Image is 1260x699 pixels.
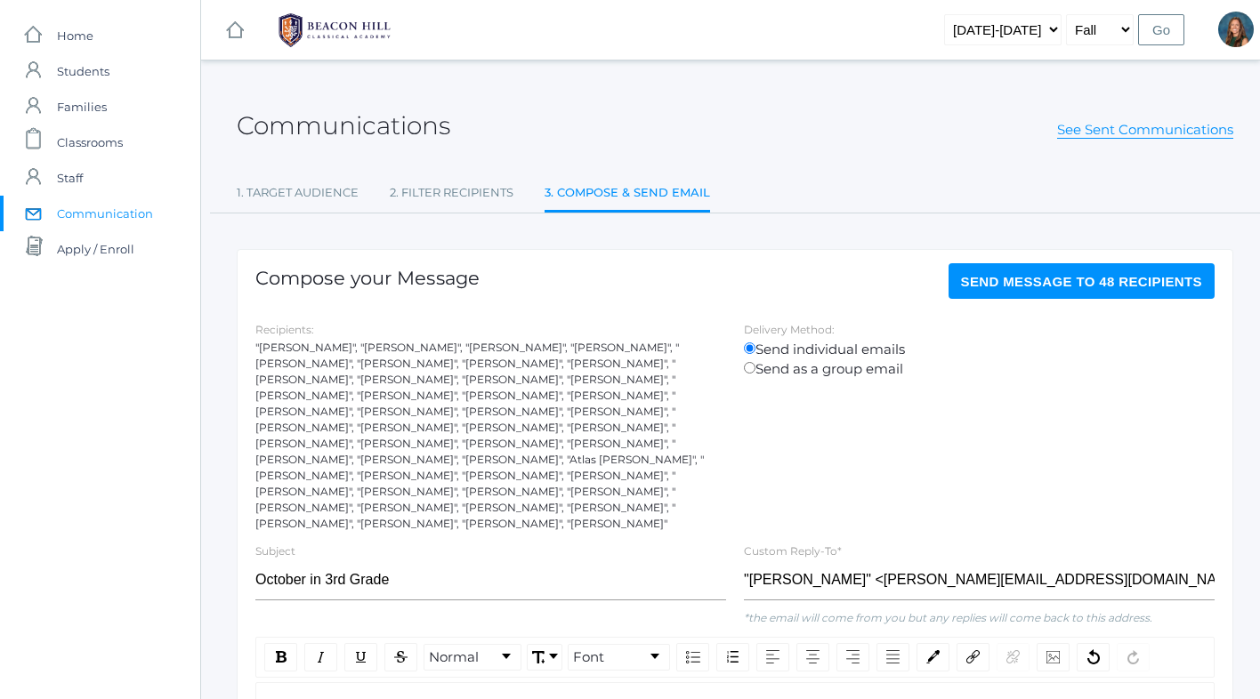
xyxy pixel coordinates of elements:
[1077,643,1110,671] div: Undo
[953,643,1033,671] div: rdw-link-control
[744,611,1152,624] em: *the email will come from you but any replies will come back to this address.
[421,643,524,671] div: rdw-block-control
[57,18,93,53] span: Home
[876,643,909,671] div: Justify
[957,643,989,671] div: Link
[744,544,842,558] label: Custom Reply-To*
[961,274,1203,289] span: Send Message to 48 recipients
[57,125,123,160] span: Classrooms
[527,644,562,671] div: rdw-dropdown
[744,362,755,374] input: Send as a group email
[424,644,521,671] div: rdw-dropdown
[255,323,314,336] label: Recipients:
[716,643,749,671] div: Ordered
[264,643,297,671] div: Bold
[676,643,709,671] div: Unordered
[744,323,835,336] label: Delivery Method:
[268,8,401,52] img: 1_BHCALogos-05.png
[1117,643,1150,671] div: Redo
[390,175,513,211] a: 2. Filter Recipients
[255,544,295,558] label: Subject
[304,643,337,671] div: Italic
[344,643,377,671] div: Underline
[261,643,421,671] div: rdw-inline-control
[997,643,1030,671] div: Unlink
[573,647,604,668] span: Font
[524,643,565,671] div: rdw-font-size-control
[1073,643,1153,671] div: rdw-history-control
[756,643,789,671] div: Left
[744,359,1215,380] label: Send as a group email
[569,645,669,670] a: Font
[836,643,869,671] div: Right
[545,175,710,213] a: 3. Compose & Send Email
[237,112,450,140] h2: Communications
[913,643,953,671] div: rdw-color-picker
[237,175,359,211] a: 1. Target Audience
[384,643,417,671] div: Strikethrough
[796,643,829,671] div: Center
[565,643,673,671] div: rdw-font-family-control
[753,643,913,671] div: rdw-textalign-control
[744,560,1215,600] input: "Full Name" <email@email.com>
[1037,643,1070,671] div: Image
[1218,12,1254,47] div: Andrea Deutsch
[1138,14,1184,45] input: Go
[57,53,109,89] span: Students
[255,340,726,532] div: "[PERSON_NAME]", "[PERSON_NAME]", "[PERSON_NAME]", "[PERSON_NAME]", "[PERSON_NAME]", "[PERSON_NAM...
[744,340,1215,360] label: Send individual emails
[673,643,753,671] div: rdw-list-control
[255,268,480,288] h1: Compose your Message
[57,196,153,231] span: Communication
[57,231,134,267] span: Apply / Enroll
[1057,121,1233,139] a: See Sent Communications
[528,645,561,670] a: Font Size
[568,644,670,671] div: rdw-dropdown
[744,342,755,354] input: Send individual emails
[255,637,1215,678] div: rdw-toolbar
[949,263,1216,299] button: Send Message to 48 recipients
[429,647,479,668] span: Normal
[424,645,521,670] a: Block Type
[57,89,107,125] span: Families
[57,160,83,196] span: Staff
[1033,643,1073,671] div: rdw-image-control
